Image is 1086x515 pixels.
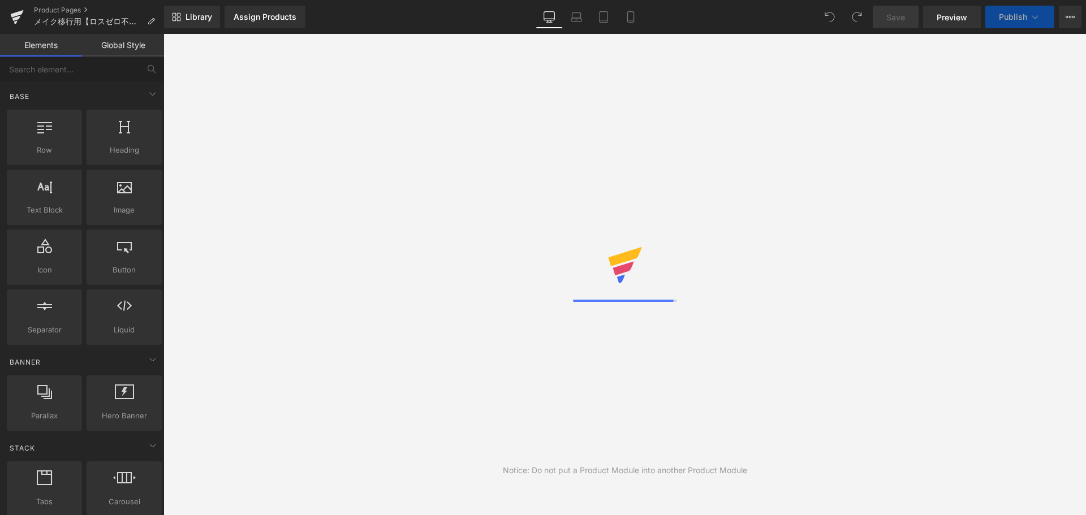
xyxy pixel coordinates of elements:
span: Preview [937,11,967,23]
a: Global Style [82,34,164,57]
button: Redo [846,6,868,28]
a: Product Pages [34,6,164,15]
span: Separator [10,324,79,336]
button: More [1059,6,1081,28]
span: Icon [10,264,79,276]
span: Heading [90,144,158,156]
div: Notice: Do not put a Product Module into another Product Module [503,464,747,477]
span: Stack [8,443,36,453]
span: Banner [8,357,42,367]
button: Undo [818,6,841,28]
span: Save [886,11,905,23]
span: Text Block [10,204,79,216]
span: Publish [999,12,1027,21]
span: Liquid [90,324,158,336]
a: Tablet [590,6,617,28]
span: Image [90,204,158,216]
span: メイク移行用【ロスゼロ不定期便】 [34,17,143,26]
button: Publish [985,6,1054,28]
span: Carousel [90,496,158,508]
a: Preview [923,6,981,28]
div: Assign Products [234,12,296,21]
a: Desktop [536,6,563,28]
span: Hero Banner [90,410,158,422]
span: Button [90,264,158,276]
a: Mobile [617,6,644,28]
span: Parallax [10,410,79,422]
span: Tabs [10,496,79,508]
a: Laptop [563,6,590,28]
span: Library [186,12,212,22]
span: Row [10,144,79,156]
span: Base [8,91,31,102]
a: New Library [164,6,220,28]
